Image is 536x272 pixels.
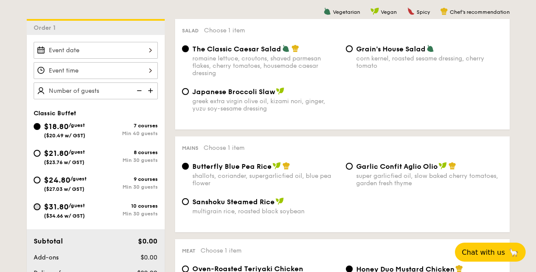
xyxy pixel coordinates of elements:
span: Salad [182,28,199,34]
input: Japanese Broccoli Slawgreek extra virgin olive oil, kizami nori, ginger, yuzu soy-sesame dressing [182,88,189,95]
span: Choose 1 item [201,247,241,254]
span: $18.80 [44,122,69,131]
span: 🦙 [508,247,519,257]
span: Choose 1 item [204,27,245,34]
div: Min 40 guests [96,130,158,136]
div: multigrain rice, roasted black soybean [192,208,339,215]
div: super garlicfied oil, slow baked cherry tomatoes, garden fresh thyme [356,172,503,187]
span: Vegetarian [333,9,360,15]
img: icon-reduce.1d2dbef1.svg [132,82,145,99]
span: /guest [69,122,85,128]
span: Add-ons [34,254,59,261]
div: Min 30 guests [96,211,158,217]
img: icon-vegetarian.fe4039eb.svg [282,44,290,52]
img: icon-chef-hat.a58ddaea.svg [282,162,290,170]
input: Garlic Confit Aglio Oliosuper garlicfied oil, slow baked cherry tomatoes, garden fresh thyme [346,163,353,170]
img: icon-spicy.37a8142b.svg [407,7,415,15]
input: Event date [34,42,158,59]
span: Order 1 [34,24,59,32]
img: icon-chef-hat.a58ddaea.svg [292,44,299,52]
span: $21.80 [44,149,69,158]
img: icon-add.58712e84.svg [145,82,158,99]
input: $18.80/guest($20.49 w/ GST)7 coursesMin 40 guests [34,123,41,130]
span: Butterfly Blue Pea Rice [192,162,272,171]
span: /guest [70,176,87,182]
div: Min 30 guests [96,184,158,190]
div: 10 courses [96,203,158,209]
img: icon-chef-hat.a58ddaea.svg [440,7,448,15]
div: Min 30 guests [96,157,158,163]
span: Garlic Confit Aglio Olio [356,162,438,171]
input: Event time [34,62,158,79]
span: Vegan [381,9,397,15]
div: greek extra virgin olive oil, kizami nori, ginger, yuzu soy-sesame dressing [192,98,339,112]
span: ($20.49 w/ GST) [44,133,85,139]
div: shallots, coriander, supergarlicfied oil, blue pea flower [192,172,339,187]
input: Grain's House Saladcorn kernel, roasted sesame dressing, cherry tomato [346,45,353,52]
img: icon-vegetarian.fe4039eb.svg [426,44,434,52]
input: Number of guests [34,82,158,99]
span: /guest [69,202,85,209]
span: Mains [182,145,198,151]
span: Chef's recommendation [450,9,510,15]
img: icon-chef-hat.a58ddaea.svg [448,162,456,170]
span: Meat [182,248,195,254]
img: icon-vegan.f8ff3823.svg [273,162,281,170]
span: ($23.76 w/ GST) [44,159,85,165]
input: Butterfly Blue Pea Riceshallots, coriander, supergarlicfied oil, blue pea flower [182,163,189,170]
span: Chat with us [462,248,505,256]
input: $24.80/guest($27.03 w/ GST)9 coursesMin 30 guests [34,177,41,183]
span: Sanshoku Steamed Rice [192,198,275,206]
span: Subtotal [34,237,63,245]
span: ($27.03 w/ GST) [44,186,85,192]
button: Chat with us🦙 [455,243,526,262]
input: $31.80/guest($34.66 w/ GST)10 coursesMin 30 guests [34,203,41,210]
span: /guest [69,149,85,155]
input: Sanshoku Steamed Ricemultigrain rice, roasted black soybean [182,198,189,205]
div: 9 courses [96,176,158,182]
div: romaine lettuce, croutons, shaved parmesan flakes, cherry tomatoes, housemade caesar dressing [192,55,339,77]
input: $21.80/guest($23.76 w/ GST)8 coursesMin 30 guests [34,150,41,157]
span: $0.00 [141,254,157,261]
span: Classic Buffet [34,110,76,117]
span: Japanese Broccoli Slaw [192,88,275,96]
span: $31.80 [44,202,69,212]
img: icon-vegan.f8ff3823.svg [370,7,379,15]
img: icon-vegetarian.fe4039eb.svg [323,7,331,15]
div: 7 courses [96,123,158,129]
div: corn kernel, roasted sesame dressing, cherry tomato [356,55,503,70]
div: 8 courses [96,149,158,155]
span: The Classic Caesar Salad [192,45,281,53]
span: ($34.66 w/ GST) [44,213,85,219]
span: Choose 1 item [204,144,244,152]
span: $0.00 [138,237,157,245]
img: icon-vegan.f8ff3823.svg [276,197,284,205]
input: The Classic Caesar Saladromaine lettuce, croutons, shaved parmesan flakes, cherry tomatoes, house... [182,45,189,52]
img: icon-vegan.f8ff3823.svg [276,87,285,95]
span: $24.80 [44,175,70,185]
img: icon-vegan.f8ff3823.svg [439,162,447,170]
span: Spicy [417,9,430,15]
span: Grain's House Salad [356,45,426,53]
